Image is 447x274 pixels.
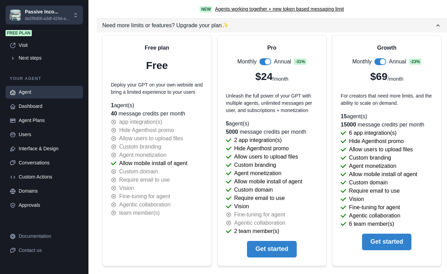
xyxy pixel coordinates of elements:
[349,203,400,212] p: Fine-tuning for agent
[19,117,79,124] div: Agent Plans
[349,170,417,179] p: Allow mobile install of agent
[349,162,396,170] p: Agent monetization
[145,44,169,52] p: Free plan
[19,173,79,181] div: Custom Actions
[119,143,161,151] p: Custom branding
[10,10,21,21] img: Chakra UI
[234,211,285,219] p: Fine-tuning for agent
[273,75,288,83] p: /month
[349,195,364,203] p: Vision
[19,187,79,195] div: Domains
[10,131,21,142] img: Agenthost
[234,161,276,169] p: Custom branding
[349,145,413,154] p: Allow users to upload files
[6,30,32,36] span: Free plan
[19,103,79,110] div: Dashboard
[234,202,249,211] p: Vision
[6,48,217,59] h2: Passive Income Opportunity Agent
[341,92,433,107] p: For creators that need more limits, and the ability to scale on demand.
[19,247,79,254] div: Contact us
[370,69,388,84] p: $69
[349,187,400,195] p: Require email to use
[97,19,447,32] button: Need more limits or features? Upgrade your plan✨
[341,121,433,129] p: message credits per month
[226,129,238,135] span: 5000
[226,128,318,136] p: message credits per month
[362,234,411,250] button: Get started
[6,63,217,80] p: This agent assists you in finding, evaluating, and setting up passive income streams by suggestin...
[6,17,33,44] img: photo-1454165804606-c3d57bc86b40
[234,227,279,235] p: 2 team member(s)
[119,176,170,184] p: Require email to use
[119,118,162,126] p: app integration(s)
[341,113,347,119] span: 15
[119,134,183,143] p: Allow users to upload files
[6,176,217,185] p: 15 out of 15 messages left
[6,6,83,24] button: Chakra UIPassive Inco...de2f9d06-a3df-429d-a...
[25,8,69,16] p: Passive Inco...
[111,102,114,108] span: 1
[6,84,217,90] p: See more
[6,75,83,82] p: Your agent
[294,59,306,65] span: - 31 %
[111,101,203,110] p: agent(s)
[247,241,296,257] button: Get started
[111,81,203,96] p: Deploy your GPT on your own website and bring a limited experience to your users
[349,220,394,228] p: 6 team member(s)
[389,58,406,66] p: Annual
[19,145,79,152] div: Interface & Design
[119,201,171,209] p: Agentic collaboration
[6,146,43,160] button: Clear chat
[119,159,187,168] p: Allow mobile install of agent
[234,219,286,227] p: Agentic collaboration
[234,186,273,194] p: Custom domain
[6,94,40,108] button: Share
[25,16,69,22] p: de2f9d06-a3df-429d-a...
[19,42,79,49] div: Visit
[146,58,168,73] p: Free
[102,21,435,30] div: Need more limits or features? Upgrade your plan ✨
[6,122,217,130] p: powered by
[234,136,282,144] p: 2 app integration(s)
[6,230,83,243] a: Documentation
[349,212,400,220] p: Agentic collaboration
[226,120,318,128] p: agent(s)
[6,132,40,143] button: [URL]
[111,111,117,116] span: 40
[215,6,344,13] a: Agents working together + new token based messaging limit
[119,192,170,201] p: Fine-tuning for agent
[255,69,273,84] p: $24
[111,110,203,118] p: message credits per month
[409,59,421,65] span: - 23 %
[234,144,289,153] p: Hide Agenthost promo
[341,122,356,128] span: 15000
[226,121,229,126] span: 5
[119,151,167,159] p: Agent monetization
[341,112,433,121] p: agent(s)
[349,137,403,145] p: Hide Agenthost promo
[226,92,318,114] p: Unleash the full power of your GPT with multiple agents, unlimited messages per user, and subscri...
[19,89,79,96] div: Agent
[178,6,217,19] button: Privacy Settings
[349,154,391,162] p: Custom branding
[200,6,212,12] span: New
[237,58,257,66] p: Monthly
[352,58,372,66] p: Monthly
[19,131,79,138] div: Users
[234,177,302,186] p: Allow mobile install of agent
[388,75,403,83] p: /month
[274,58,291,66] p: Annual
[119,184,134,192] p: Vision
[119,168,158,176] p: Custom domain
[267,44,277,52] p: Pro
[19,159,79,166] div: Conversations
[203,161,217,175] button: Send message
[6,122,217,140] a: powered byAgenthost[URL]
[119,126,174,134] p: Hide Agenthost promo
[349,179,388,187] p: Custom domain
[234,194,285,202] p: Require email to use
[19,202,79,209] div: Approvals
